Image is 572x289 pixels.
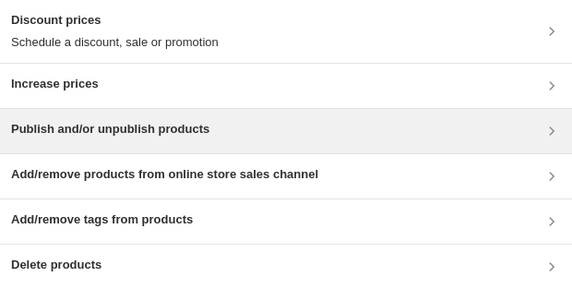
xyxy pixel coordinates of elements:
[11,120,209,138] h3: Publish and/or unpublish products
[11,33,219,52] p: Schedule a discount, sale or promotion
[11,75,99,93] h3: Increase prices
[11,211,193,229] h3: Add/remove tags from products
[11,11,219,30] h3: Discount prices
[11,256,101,274] h3: Delete products
[11,165,318,184] h3: Add/remove products from online store sales channel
